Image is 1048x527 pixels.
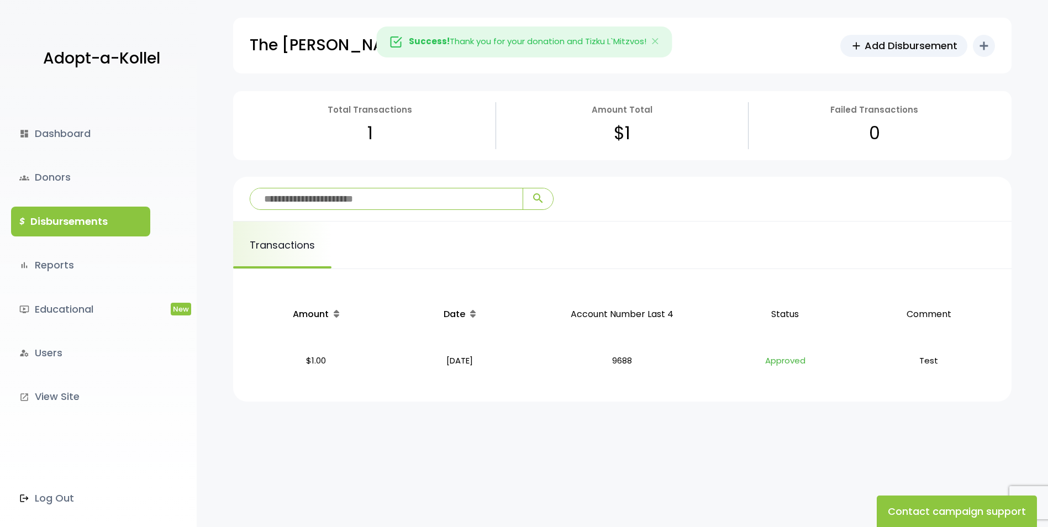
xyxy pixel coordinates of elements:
[38,32,160,86] a: Adopt-a-Kollel
[19,392,29,402] i: launch
[718,296,852,334] p: Status
[592,102,652,117] p: Amount Total
[19,173,29,183] span: groups
[11,119,150,149] a: dashboardDashboard
[249,353,383,386] p: $1.00
[850,40,862,52] span: add
[11,207,150,236] a: $Disbursements
[614,117,630,149] p: $1
[11,382,150,412] a: launchView Site
[523,188,553,209] button: search
[11,294,150,324] a: ondemand_videoEducationalNew
[19,304,29,314] i: ondemand_video
[869,117,880,149] p: 0
[11,338,150,368] a: manage_accountsUsers
[19,214,25,230] i: $
[877,496,1037,527] button: Contact campaign support
[293,308,329,320] span: Amount
[19,260,29,270] i: bar_chart
[233,222,331,268] a: Transactions
[11,250,150,280] a: bar_chartReports
[376,27,672,57] div: Thank you for your donation and Tizku L`Mitzvos!
[11,483,150,513] a: Log Out
[861,353,996,386] p: Test
[973,35,995,57] button: add
[640,27,672,57] button: Close
[19,129,29,139] i: dashboard
[536,353,709,386] p: 9688
[367,117,373,149] p: 1
[861,296,996,334] p: Comment
[11,162,150,192] a: groupsDonors
[718,353,852,386] p: Approved
[392,353,527,386] p: [DATE]
[328,102,412,117] p: Total Transactions
[531,192,545,205] span: search
[536,296,709,334] p: Account Number Last 4
[444,308,465,320] span: Date
[830,102,918,117] p: Failed Transactions
[43,45,160,72] p: Adopt-a-Kollel
[977,39,991,52] i: add
[840,35,967,57] a: addAdd Disbursement
[865,38,957,53] span: Add Disbursement
[171,303,191,315] span: New
[19,348,29,358] i: manage_accounts
[250,31,510,59] p: The [PERSON_NAME] Community
[409,35,450,47] strong: Success!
